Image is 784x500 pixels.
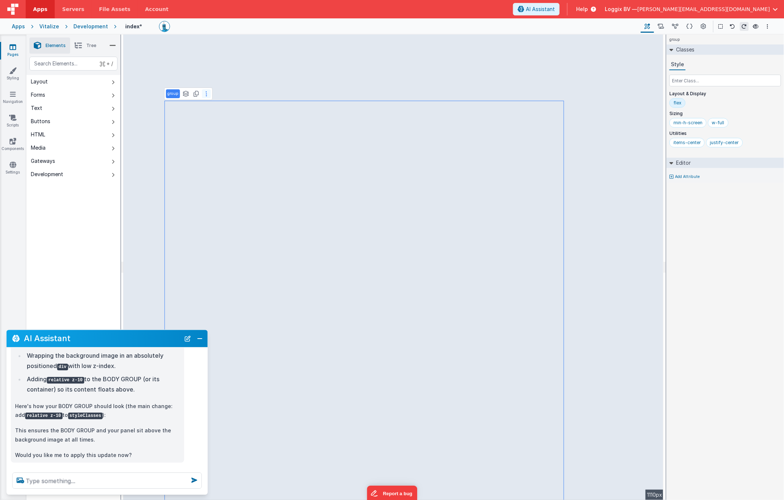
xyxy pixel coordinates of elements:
span: Elements [46,43,66,49]
p: Would you like me to apply this update now? [15,451,180,460]
div: Gateways [31,157,55,165]
button: New Chat [183,333,193,344]
div: HTML [31,131,45,138]
button: Media [26,141,120,154]
h2: AI Assistant [24,334,181,343]
div: Layout [31,78,48,85]
span: Help [577,6,588,13]
span: AI Assistant [526,6,555,13]
button: Add Attribute [669,174,781,180]
div: flex [673,100,682,106]
div: Apps [12,23,25,30]
div: 1110px [646,490,664,500]
p: group [167,91,178,97]
p: Sizing [669,111,781,117]
p: Here's how your BODY GROUP should look (the main change: add to ): [15,402,180,420]
span: Loggix BV — [605,6,637,13]
input: Enter Class... [669,75,781,86]
button: Forms [26,88,120,101]
span: + / [100,57,113,71]
div: --> [123,35,664,500]
button: Options [763,22,772,31]
code: relative z-10 [25,413,63,419]
div: justify-center [710,140,739,146]
img: 8680f2e33f8582c110850de3bcb7af0f [159,21,170,32]
h2: Editor [673,158,691,168]
div: w-full [712,120,725,126]
span: Apps [33,6,47,13]
div: Development [31,171,63,178]
button: Style [669,59,686,70]
button: AI Assistant [513,3,560,15]
span: Tree [86,43,96,49]
h4: group [666,35,683,44]
div: Media [31,144,46,151]
span: Servers [62,6,84,13]
p: Utilities [669,131,781,136]
div: Text [31,104,42,112]
button: Buttons [26,115,120,128]
li: Adding to the BODY GROUP (or its container) so its content floats above. [25,374,180,394]
button: Close [195,333,205,344]
p: Layout & Display [669,91,781,97]
div: Vitalize [39,23,59,30]
div: Development [73,23,108,30]
code: div [57,364,68,370]
p: Add Attribute [675,174,700,180]
button: HTML [26,128,120,141]
code: styleClasses [68,413,102,419]
h2: Classes [673,44,694,55]
span: File Assets [99,6,131,13]
div: items-center [673,140,701,146]
button: Layout [26,75,120,88]
div: min-h-screen [673,120,702,126]
code: relative z-10 [47,377,84,383]
li: Wrapping the background image in an absolutely positioned with low z-index. [25,350,180,371]
button: Gateways [26,154,120,168]
p: This ensures the BODY GROUP and your panel sit above the background image at all times. [15,426,180,444]
div: Buttons [31,118,50,125]
div: Forms [31,91,45,99]
input: Search Elements... [29,57,118,71]
h4: index [125,24,142,29]
button: Text [26,101,120,115]
button: Development [26,168,120,181]
span: [PERSON_NAME][EMAIL_ADDRESS][DOMAIN_NAME] [637,6,770,13]
button: Loggix BV — [PERSON_NAME][EMAIL_ADDRESS][DOMAIN_NAME] [605,6,778,13]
